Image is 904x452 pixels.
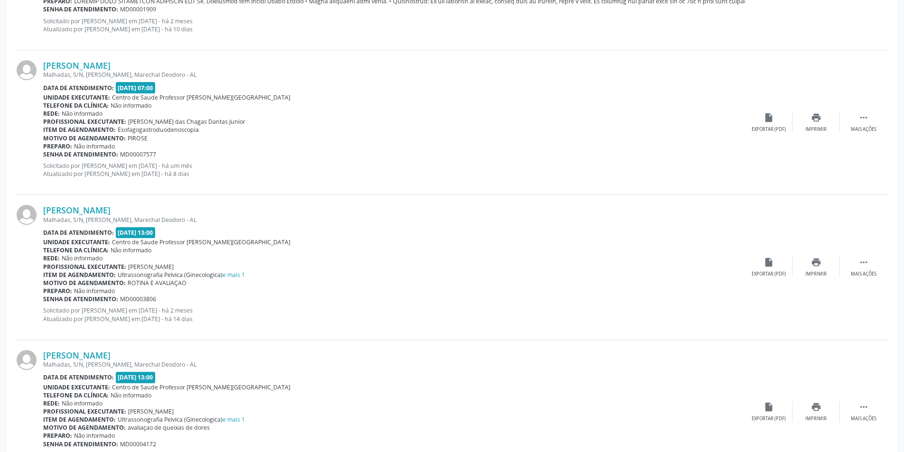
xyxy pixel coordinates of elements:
b: Profissional executante: [43,118,126,126]
b: Unidade executante: [43,93,110,101]
span: Não informado [111,246,151,254]
b: Profissional executante: [43,263,126,271]
span: Não informado [74,142,115,150]
span: Centro de Saude Professor [PERSON_NAME][GEOGRAPHIC_DATA] [112,93,290,101]
b: Telefone da clínica: [43,391,109,399]
i: print [811,257,821,268]
b: Profissional executante: [43,407,126,415]
img: img [17,60,37,80]
b: Preparo: [43,432,72,440]
div: Malhadas, S/N, [PERSON_NAME], Marechal Deodoro - AL [43,360,745,369]
div: Mais ações [851,415,876,422]
i:  [858,257,869,268]
a: [PERSON_NAME] [43,205,111,215]
span: [DATE] 13:00 [116,227,156,238]
img: img [17,205,37,225]
span: PIROSE [128,134,148,142]
span: avaliaçao de queixas de dores [128,424,210,432]
span: Ultrassonografia Pelvica (Ginecologica) [118,271,245,279]
span: ROTINA E AVALIAÇAO [128,279,186,287]
b: Item de agendamento: [43,271,116,279]
b: Motivo de agendamento: [43,424,126,432]
span: Não informado [74,432,115,440]
b: Senha de atendimento: [43,295,118,303]
b: Rede: [43,399,60,407]
div: Malhadas, S/N, [PERSON_NAME], Marechal Deodoro - AL [43,71,745,79]
div: Imprimir [805,415,827,422]
i: insert_drive_file [764,402,774,412]
span: Não informado [62,110,103,118]
span: Centro de Saude Professor [PERSON_NAME][GEOGRAPHIC_DATA] [112,238,290,246]
b: Unidade executante: [43,238,110,246]
div: Mais ações [851,271,876,277]
img: img [17,350,37,370]
span: Não informado [111,391,151,399]
b: Data de atendimento: [43,84,114,92]
span: [DATE] 07:00 [116,82,156,93]
a: e mais 1 [223,271,245,279]
div: Imprimir [805,271,827,277]
b: Data de atendimento: [43,373,114,381]
span: MD00007577 [120,150,156,158]
p: Solicitado por [PERSON_NAME] em [DATE] - há 2 meses Atualizado por [PERSON_NAME] em [DATE] - há 1... [43,306,745,323]
i: print [811,112,821,123]
div: Exportar (PDF) [752,415,786,422]
p: Solicitado por [PERSON_NAME] em [DATE] - há um mês Atualizado por [PERSON_NAME] em [DATE] - há 8 ... [43,162,745,178]
div: Malhadas, S/N, [PERSON_NAME], Marechal Deodoro - AL [43,216,745,224]
b: Motivo de agendamento: [43,134,126,142]
b: Preparo: [43,142,72,150]
span: [DATE] 13:00 [116,372,156,383]
b: Item de agendamento: [43,126,116,134]
b: Rede: [43,254,60,262]
i:  [858,112,869,123]
a: [PERSON_NAME] [43,60,111,71]
span: Não informado [62,399,103,407]
i: print [811,402,821,412]
span: Não informado [111,101,151,110]
i: insert_drive_file [764,257,774,268]
b: Item de agendamento: [43,415,116,424]
span: Não informado [62,254,103,262]
b: Telefone da clínica: [43,101,109,110]
b: Data de atendimento: [43,229,114,237]
span: Esofagogastroduodenoscopia [118,126,199,134]
span: Não informado [74,287,115,295]
b: Unidade executante: [43,383,110,391]
b: Telefone da clínica: [43,246,109,254]
b: Rede: [43,110,60,118]
span: MD00003806 [120,295,156,303]
span: [PERSON_NAME] das Chagas Dantas Junior [128,118,245,126]
a: e mais 1 [223,415,245,424]
span: [PERSON_NAME] [128,407,174,415]
div: Imprimir [805,126,827,133]
b: Senha de atendimento: [43,440,118,448]
i: insert_drive_file [764,112,774,123]
span: MD00004172 [120,440,156,448]
a: [PERSON_NAME] [43,350,111,360]
span: [PERSON_NAME] [128,263,174,271]
div: Exportar (PDF) [752,271,786,277]
span: Centro de Saude Professor [PERSON_NAME][GEOGRAPHIC_DATA] [112,383,290,391]
i:  [858,402,869,412]
div: Mais ações [851,126,876,133]
span: Ultrassonografia Pelvica (Ginecologica) [118,415,245,424]
b: Preparo: [43,287,72,295]
div: Exportar (PDF) [752,126,786,133]
p: Solicitado por [PERSON_NAME] em [DATE] - há 2 meses Atualizado por [PERSON_NAME] em [DATE] - há 1... [43,17,745,33]
b: Motivo de agendamento: [43,279,126,287]
b: Senha de atendimento: [43,150,118,158]
b: Senha de atendimento: [43,5,118,13]
span: MD00001909 [120,5,156,13]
